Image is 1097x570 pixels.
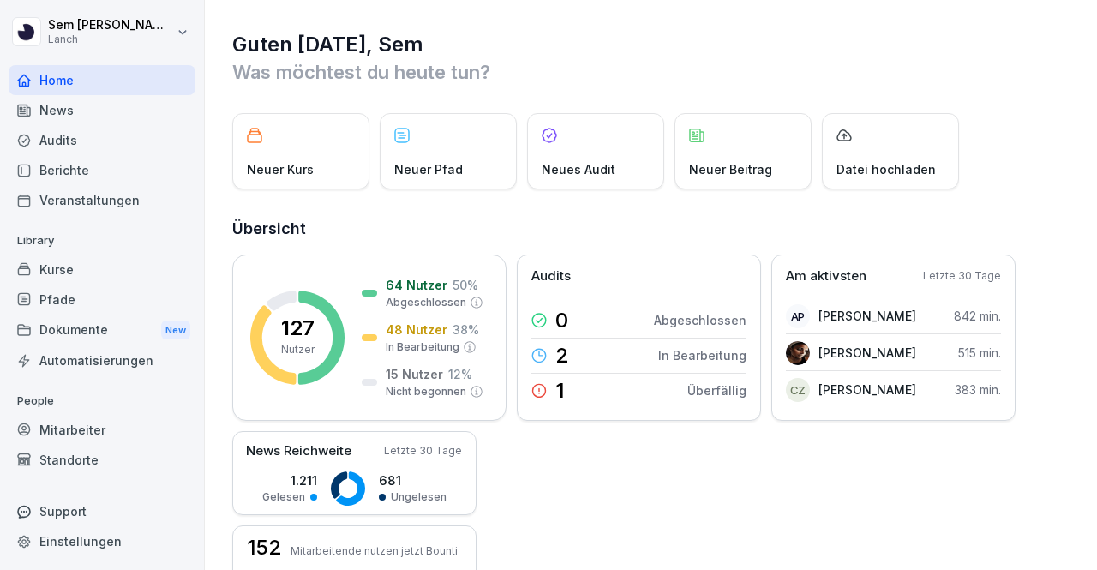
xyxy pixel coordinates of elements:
img: lbqg5rbd359cn7pzouma6c8b.png [786,341,810,365]
p: Ungelesen [391,489,447,505]
a: Automatisierungen [9,345,195,375]
p: 15 Nutzer [386,365,443,383]
p: Abgeschlossen [654,311,746,329]
p: Am aktivsten [786,267,866,286]
p: Datei hochladen [836,160,936,178]
p: Neuer Pfad [394,160,463,178]
h1: Guten [DATE], Sem [232,31,1071,58]
a: DokumenteNew [9,315,195,346]
p: Nutzer [281,342,315,357]
p: Letzte 30 Tage [384,443,462,459]
a: Audits [9,125,195,155]
a: Berichte [9,155,195,185]
p: 12 % [448,365,472,383]
a: Mitarbeiter [9,415,195,445]
p: Neuer Kurs [247,160,314,178]
div: New [161,321,190,340]
a: Einstellungen [9,526,195,556]
a: Home [9,65,195,95]
p: In Bearbeitung [386,339,459,355]
p: 681 [379,471,447,489]
p: Nicht begonnen [386,384,466,399]
p: Library [9,227,195,255]
p: In Bearbeitung [658,346,746,364]
p: 50 % [453,276,478,294]
p: 842 min. [954,307,1001,325]
p: [PERSON_NAME] [818,381,916,399]
p: 1 [555,381,565,401]
h3: 152 [247,537,282,558]
div: AP [786,304,810,328]
p: 38 % [453,321,479,339]
a: Pfade [9,285,195,315]
p: [PERSON_NAME] [818,307,916,325]
p: 383 min. [955,381,1001,399]
p: Mitarbeitende nutzen jetzt Bounti [291,544,458,557]
p: 515 min. [958,344,1001,362]
p: 1.211 [262,471,317,489]
p: Letzte 30 Tage [923,268,1001,284]
p: Überfällig [687,381,746,399]
p: Gelesen [262,489,305,505]
p: Lanch [48,33,173,45]
p: Neues Audit [542,160,615,178]
div: Dokumente [9,315,195,346]
p: Sem [PERSON_NAME] [48,18,173,33]
p: People [9,387,195,415]
a: Veranstaltungen [9,185,195,215]
h2: Übersicht [232,217,1071,241]
p: 127 [281,318,315,339]
p: 48 Nutzer [386,321,447,339]
p: 2 [555,345,569,366]
div: CZ [786,378,810,402]
div: Support [9,496,195,526]
a: News [9,95,195,125]
a: Kurse [9,255,195,285]
p: Audits [531,267,571,286]
p: News Reichweite [246,441,351,461]
p: Abgeschlossen [386,295,466,310]
p: 0 [555,310,568,331]
p: Was möchtest du heute tun? [232,58,1071,86]
p: 64 Nutzer [386,276,447,294]
p: Neuer Beitrag [689,160,772,178]
a: Standorte [9,445,195,475]
p: [PERSON_NAME] [818,344,916,362]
